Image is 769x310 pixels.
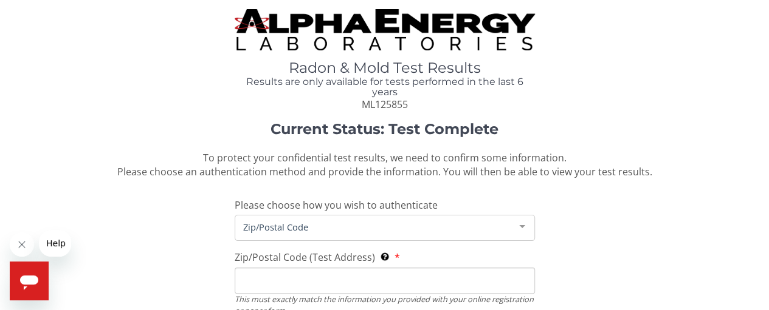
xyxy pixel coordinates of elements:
[235,198,438,212] span: Please choose how you wish to authenticate
[235,251,375,264] span: Zip/Postal Code (Test Address)
[10,261,49,300] iframe: Button to launch messaging window
[271,120,498,138] strong: Current Status: Test Complete
[362,98,408,111] span: ML125855
[117,151,652,178] span: To protect your confidential test results, we need to confirm some information. Please choose an ...
[235,60,535,76] h1: Radon & Mold Test Results
[235,76,535,98] h4: Results are only available for tests performed in the last 6 years
[10,232,34,257] iframe: Close message
[235,9,535,50] img: TightCrop.jpg
[240,220,510,234] span: Zip/Postal Code
[39,230,71,257] iframe: Message from company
